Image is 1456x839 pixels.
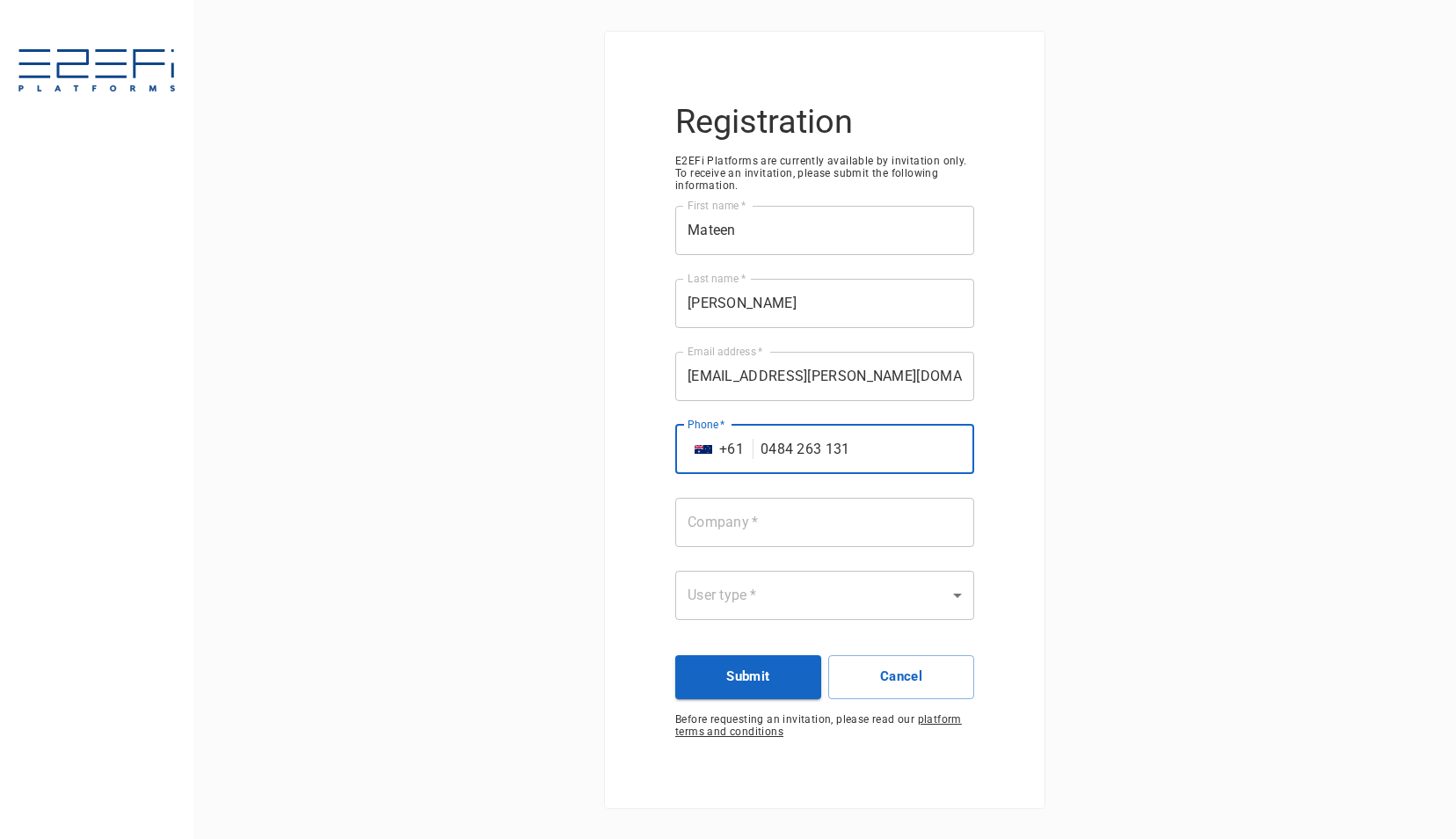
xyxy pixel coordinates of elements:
[688,417,725,432] label: Phone
[675,655,821,699] button: Submit
[688,198,746,213] label: First name
[18,49,176,95] img: E2EFiPLATFORMS-7f06cbf9.svg
[675,102,974,141] h3: Registration
[688,344,763,359] label: Email address
[688,434,719,465] button: Select country
[688,271,746,286] label: Last name
[695,445,712,454] img: unknown
[675,713,962,738] span: platform terms and conditions
[675,713,974,738] span: Before requesting an invitation, please read our
[675,155,974,192] span: E2EFi Platforms are currently available by invitation only. To receive an invitation, please subm...
[828,655,974,699] button: Cancel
